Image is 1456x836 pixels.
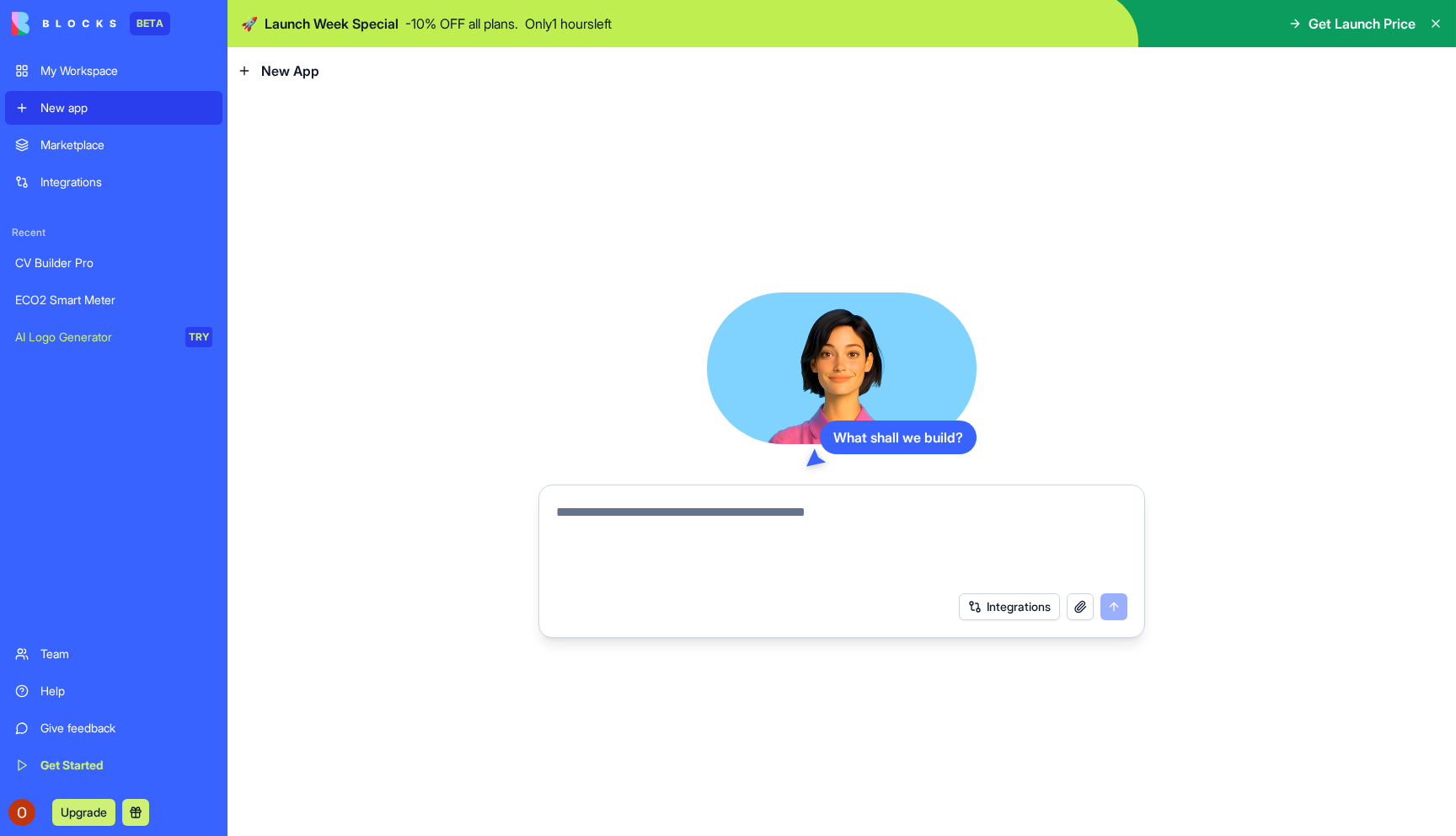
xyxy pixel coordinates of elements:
[5,91,222,125] a: New app
[40,646,212,662] div: Team
[5,637,222,671] a: Team
[15,255,212,271] div: CV Builder Pro
[5,748,222,782] a: Get Started
[12,12,116,35] img: logo
[40,62,212,79] div: My Workspace
[40,99,212,116] div: New app
[405,13,518,34] p: - 10 % OFF all plans.
[5,711,222,745] a: Give feedback
[5,128,222,162] a: Marketplace
[1309,13,1416,34] span: Get Launch Price
[40,137,212,153] div: Marketplace
[820,421,977,454] div: What shall we build?
[40,720,212,737] div: Give feedback
[241,13,258,34] span: 🚀
[959,593,1060,620] button: Integrations
[525,13,612,34] p: Only 1 hours left
[265,13,399,34] span: Launch Week Special
[40,174,212,190] div: Integrations
[8,799,35,826] img: ACg8ocLEimCKv9YdDs0GBgmT7NAxw6AG6HQNzBW-zTM_a1wAkawGfOY=s96-c
[130,12,170,35] div: BETA
[185,327,212,347] div: TRY
[5,320,222,354] a: AI Logo GeneratorTRY
[12,12,170,35] a: BETA
[261,61,319,81] span: New App
[5,54,222,88] a: My Workspace
[5,226,222,239] span: Recent
[40,683,212,699] div: Help
[5,674,222,708] a: Help
[5,246,222,280] a: CV Builder Pro
[15,329,174,346] div: AI Logo Generator
[40,757,212,774] div: Get Started
[5,165,222,199] a: Integrations
[52,799,115,826] button: Upgrade
[15,292,212,308] div: ECO2 Smart Meter
[5,283,222,317] a: ECO2 Smart Meter
[52,803,115,820] a: Upgrade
